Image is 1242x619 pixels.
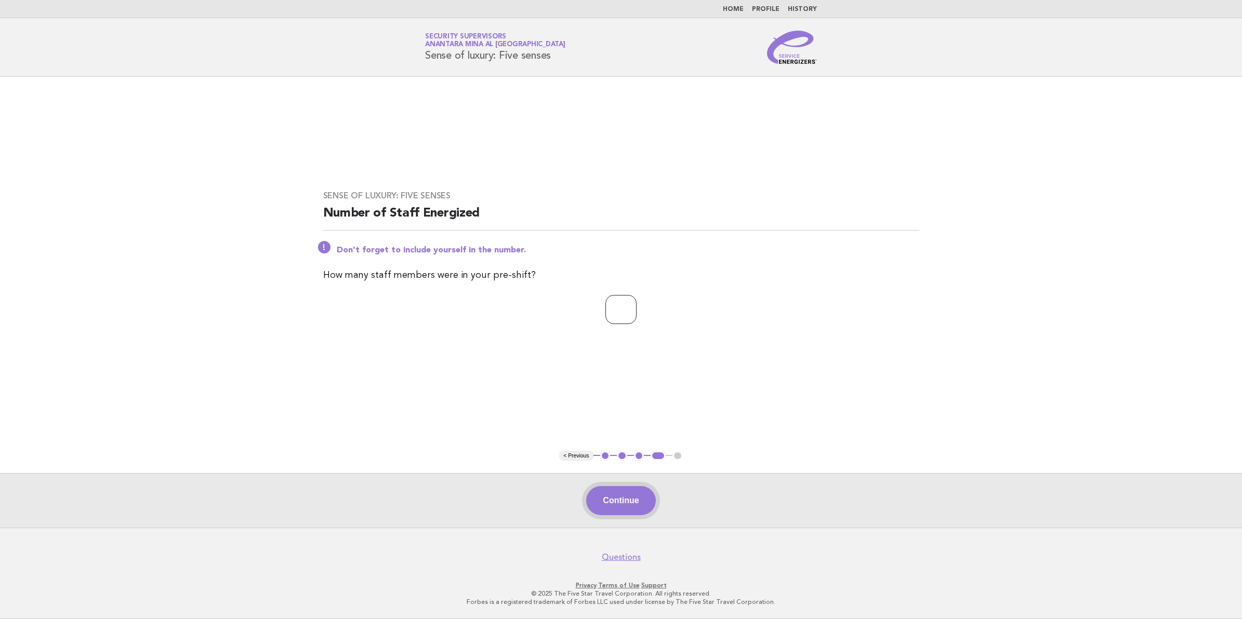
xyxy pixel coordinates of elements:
a: Support [641,582,667,589]
p: · · [303,581,939,589]
button: 2 [617,451,627,461]
a: Terms of Use [598,582,640,589]
button: 3 [634,451,644,461]
h1: Sense of luxury: Five senses [425,34,565,61]
h2: Number of Staff Energized [323,205,919,231]
a: History [788,6,817,12]
p: © 2025 The Five Star Travel Corporation. All rights reserved. [303,589,939,598]
button: < Previous [559,451,593,461]
p: Don't forget to include yourself in the number. [337,245,919,255]
a: Profile [752,6,779,12]
h3: Sense of luxury: Five senses [323,191,919,201]
p: Forbes is a registered trademark of Forbes LLC used under license by The Five Star Travel Corpora... [303,598,939,606]
a: Privacy [576,582,597,589]
span: Anantara Mina al [GEOGRAPHIC_DATA] [425,42,565,48]
a: Home [723,6,744,12]
p: How many staff members were in your pre-shift? [323,268,919,282]
button: 4 [651,451,666,461]
button: Continue [586,486,655,515]
a: Questions [602,552,641,562]
img: Service Energizers [767,31,817,64]
a: Security SupervisorsAnantara Mina al [GEOGRAPHIC_DATA] [425,33,565,48]
button: 1 [600,451,611,461]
